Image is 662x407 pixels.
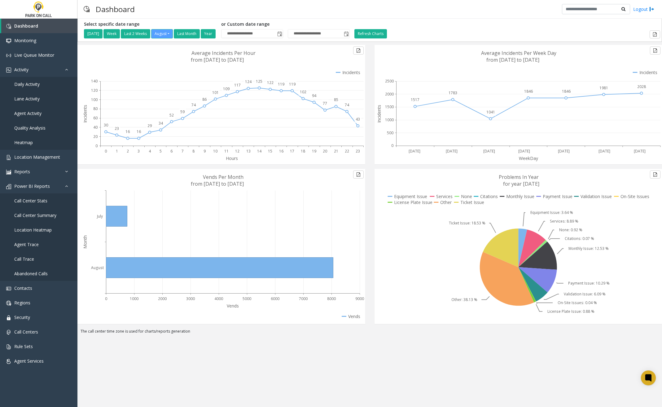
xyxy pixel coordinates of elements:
text: 1783 [449,90,457,95]
button: Last Month [174,29,200,38]
text: 77 [323,101,327,106]
text: 3000 [186,296,195,301]
text: None: 0.92 % [559,227,582,232]
text: from [DATE] to [DATE] [486,56,539,63]
img: 'icon' [6,315,11,320]
span: Agent Activity [14,110,42,116]
button: [DATE] [84,29,103,38]
text: 14 [257,148,262,154]
text: 1500 [385,104,394,109]
text: 109 [223,86,230,91]
span: Call Center Stats [14,198,47,204]
span: Toggle popup [276,29,283,38]
text: 20 [323,148,327,154]
span: Regions [14,300,30,306]
text: [DATE] [558,148,570,154]
text: 22 [345,148,349,154]
img: 'icon' [6,68,11,73]
img: 'icon' [6,24,11,29]
text: 16 [279,148,283,154]
text: Vends [227,303,239,309]
text: 1000 [130,296,138,301]
text: 8 [192,148,195,154]
text: 2028 [637,84,646,89]
span: Rule Sets [14,343,33,349]
text: Equipment Issue: 3.64 % [530,210,573,215]
img: 'icon' [6,330,11,335]
text: 2000 [385,91,394,97]
button: Export to pdf [353,170,364,179]
img: 'icon' [6,53,11,58]
text: 7000 [299,296,308,301]
div: The call center time zone is used for charts/reports generation [77,329,662,337]
text: July [96,214,103,219]
text: 6 [170,148,173,154]
span: Call Trace [14,256,34,262]
text: 1 [116,148,118,154]
text: 13 [246,148,251,154]
text: 16 [125,129,130,134]
h5: or Custom date range [221,22,350,27]
text: from [DATE] to [DATE] [191,56,244,63]
text: 120 [91,88,98,93]
button: Export to pdf [353,46,364,55]
text: 5000 [243,296,251,301]
text: 11 [224,148,229,154]
text: 94 [312,93,317,98]
text: 80 [93,106,98,111]
text: License Plate Issue: 0.88 % [547,309,594,314]
text: 1000 [385,117,394,122]
text: Services: 8.89 % [550,219,578,224]
span: Contacts [14,285,32,291]
text: 9 [204,148,206,154]
text: August [91,265,104,270]
text: Problems In Year [499,174,539,180]
text: 85 [334,97,338,102]
text: 0 [95,143,98,148]
text: 40 [93,125,98,130]
text: 74 [345,102,349,108]
button: Export to pdf [650,170,660,179]
text: 124 [245,79,252,84]
text: [DATE] [518,148,530,154]
a: Logout [633,6,654,12]
text: Monthly Issue: 12.53 % [568,246,609,251]
text: 1846 [524,89,533,94]
text: 17 [290,148,294,154]
text: Incidents [82,105,88,123]
img: 'icon' [6,344,11,349]
text: 140 [91,78,98,84]
text: 2000 [158,296,167,301]
img: 'icon' [6,286,11,291]
text: 8000 [327,296,336,301]
img: 'icon' [6,38,11,43]
text: 60 [93,115,98,121]
img: 'icon' [6,301,11,306]
text: 19 [312,148,316,154]
text: 119 [278,82,284,87]
text: 4000 [214,296,223,301]
text: Vends Per Month [203,174,243,180]
text: Other: 38.13 % [451,297,477,302]
text: 16 [137,129,141,134]
button: Export to pdf [650,46,660,55]
text: 30 [104,122,108,128]
text: for year [DATE] [503,180,539,187]
text: 1041 [486,109,495,115]
span: Live Queue Monitor [14,52,54,58]
text: 12 [235,148,239,154]
text: 117 [234,82,241,88]
button: Refresh Charts [354,29,387,38]
img: 'icon' [6,184,11,189]
text: 10 [213,148,217,154]
text: 119 [289,82,296,87]
text: 100 [91,97,98,102]
span: Activity [14,67,28,73]
text: 500 [387,130,393,135]
text: Citations: 0.07 % [565,236,594,241]
text: Ticket Issue: 18.53 % [449,220,485,226]
span: Daily Activity [14,81,40,87]
text: 6000 [271,296,279,301]
img: logout [649,6,654,12]
text: 1981 [599,85,608,91]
